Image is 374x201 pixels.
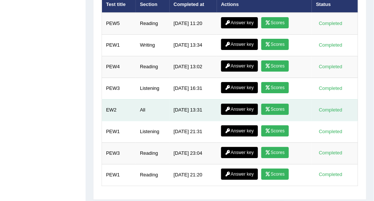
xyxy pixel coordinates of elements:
[221,169,258,180] a: Answer key
[136,99,169,121] td: All
[221,147,258,158] a: Answer key
[261,125,289,136] a: Scores
[316,84,345,92] div: Completed
[136,56,169,78] td: Reading
[316,41,345,49] div: Completed
[170,34,217,56] td: [DATE] 13:34
[221,39,258,50] a: Answer key
[102,164,136,186] td: PEW1
[316,106,345,114] div: Completed
[316,149,345,157] div: Completed
[221,125,258,136] a: Answer key
[170,142,217,164] td: [DATE] 23:04
[170,164,217,186] td: [DATE] 21:20
[102,56,136,78] td: PEW4
[136,142,169,164] td: Reading
[102,13,136,35] td: PEW5
[136,78,169,99] td: Listening
[102,34,136,56] td: PEW1
[136,34,169,56] td: Writing
[102,142,136,164] td: PEW3
[261,104,289,115] a: Scores
[102,78,136,99] td: PEW3
[170,121,217,142] td: [DATE] 21:31
[170,78,217,99] td: [DATE] 16:31
[170,13,217,35] td: [DATE] 11:20
[170,99,217,121] td: [DATE] 13:31
[136,164,169,186] td: Reading
[261,17,289,28] a: Scores
[316,128,345,135] div: Completed
[221,82,258,93] a: Answer key
[261,82,289,93] a: Scores
[261,147,289,158] a: Scores
[221,17,258,28] a: Answer key
[102,121,136,142] td: PEW1
[316,19,345,27] div: Completed
[261,169,289,180] a: Scores
[221,104,258,115] a: Answer key
[261,60,289,72] a: Scores
[221,60,258,72] a: Answer key
[136,121,169,142] td: Listening
[316,171,345,179] div: Completed
[316,63,345,70] div: Completed
[136,13,169,35] td: Reading
[102,99,136,121] td: EW2
[170,56,217,78] td: [DATE] 13:02
[261,39,289,50] a: Scores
